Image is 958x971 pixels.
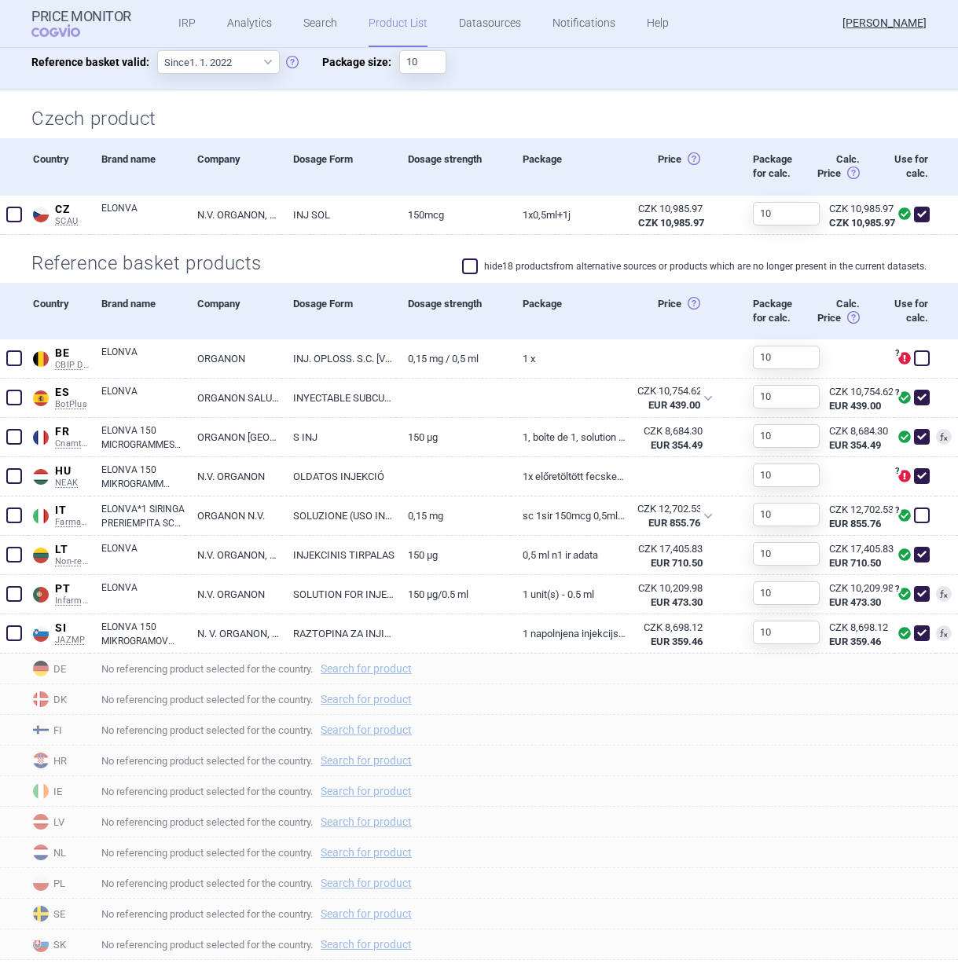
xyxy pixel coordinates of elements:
[101,384,185,412] a: ELONVA
[638,424,703,453] abbr: SP-CAU-010 Francie
[753,424,820,448] input: 10
[321,724,412,735] a: Search for product
[101,782,958,801] span: No referencing product selected for the country.
[829,202,875,216] div: CZK 10,985.97
[33,845,49,860] img: Netherlands
[33,753,49,768] img: Croatia
[753,202,820,225] input: 10
[322,50,399,74] span: Package size:
[638,621,703,635] div: CZK 8,698.12
[753,346,820,369] input: 10
[33,814,49,830] img: Latvia
[817,614,894,655] a: CZK 8,698.12EUR 359.46
[55,399,90,410] span: BotPlus
[101,581,185,609] a: ELONVA
[33,587,49,603] img: Portugal
[829,385,875,399] div: CZK 10,754.62
[28,422,90,449] a: FRFRCnamts CIP
[753,542,820,566] input: 10
[101,201,185,229] a: ELONVA
[28,383,90,410] a: ESESBotPlus
[638,581,703,595] div: CZK 10,209.98
[55,635,90,646] span: JAZMP
[511,418,626,456] a: 1, BOÎTE DE 1, SOLUTION INJECTABLE DE 0.5 ML EN SERINGUE PRÉREMPLIE + AIGUILLE
[28,658,90,678] span: DE
[651,636,703,647] strong: EUR 359.46
[55,595,90,606] span: Infarmed Infomed
[28,200,90,227] a: CZCZSCAU
[511,457,626,496] a: 1x előretöltött fecskendőben +1 tű
[55,621,90,636] span: SI
[101,751,958,770] span: No referencing product selected for the country.
[321,847,412,858] a: Search for product
[462,258,927,274] label: hide 18 products from alternative sources or products which are no longer present in the current ...
[101,502,185,530] a: ELONVA*1 SIRINGA PRERIEMPITA SC 150 MCG 0,5 ML + 1 AGO
[892,467,901,476] span: ?
[185,418,281,456] a: ORGANON [GEOGRAPHIC_DATA]
[33,691,49,707] img: Denmark
[33,390,49,406] img: Spain
[817,379,894,420] a: CZK 10,754.62EUR 439.00
[281,614,396,653] a: RAZTOPINA ZA INJICIRANJE
[185,138,281,195] div: Company
[511,283,626,339] div: Package
[396,418,511,456] a: 150 µg
[101,720,958,739] span: No referencing product selected for the country.
[829,503,875,517] div: CZK 12,702.53
[626,496,722,536] div: CZK 12,702.53EUR 855.76
[33,875,49,891] img: Poland
[185,614,281,653] a: N. V. ORGANON, OSS
[638,217,704,229] strong: CZK 10,985.97
[321,939,412,950] a: Search for product
[892,349,901,358] span: ?
[879,138,936,195] div: Use for calc.
[637,384,700,398] div: CZK 10,754.62
[55,464,90,478] span: HU
[28,780,90,801] span: IE
[637,502,700,530] abbr: SP-CAU-010 Itálie hrazené LP
[33,906,49,922] img: Sweden
[753,621,820,644] input: 10
[753,503,820,526] input: 10
[829,424,875,438] div: CZK 8,684.30
[101,935,958,954] span: No referencing product selected for the country.
[33,936,49,952] img: Slovakia
[55,582,90,596] span: PT
[829,596,881,608] strong: EUR 473.30
[101,541,185,570] a: ELONVA
[626,379,722,418] div: CZK 10,754.62EUR 439.00
[892,506,901,515] span: ?
[396,138,511,195] div: Dosage strength
[281,536,396,574] a: INJEKCINIS TIRPALAS
[829,621,875,635] div: CZK 8,698.12
[28,903,90,923] span: SE
[511,614,626,653] a: 1 napolnjena injekcijska brizga in 1 injekcijska igla
[55,478,90,489] span: NEAK
[101,690,958,709] span: No referencing product selected for the country.
[55,386,90,400] span: ES
[638,202,703,230] abbr: Česko ex-factory
[31,251,274,277] h2: Reference basket products
[396,496,511,535] a: 0,15 MG
[33,626,49,642] img: Slovenia
[31,50,157,74] span: Reference basket valid:
[55,504,90,518] span: IT
[185,496,281,535] a: ORGANON N.V.
[28,688,90,709] span: DK
[157,50,280,74] select: Reference basket valid:
[101,620,185,648] a: ELONVA 150 MIKROGRAMOV RAZTOPINA ZA INJICIRANJE
[185,457,281,496] a: N.V. ORGANON
[753,385,820,409] input: 10
[28,933,90,954] span: SK
[185,196,281,234] a: N.V. ORGANON, OSS
[55,346,90,361] span: BE
[185,575,281,614] a: N.V. ORGANON
[321,878,412,889] a: Search for product
[817,536,894,577] a: CZK 17,405.83EUR 710.50
[28,811,90,831] span: LV
[399,50,446,74] input: Package size:
[281,138,396,195] div: Dosage Form
[651,439,703,451] strong: EUR 354.49
[741,283,803,339] div: Package for calc.
[321,694,412,705] a: Search for product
